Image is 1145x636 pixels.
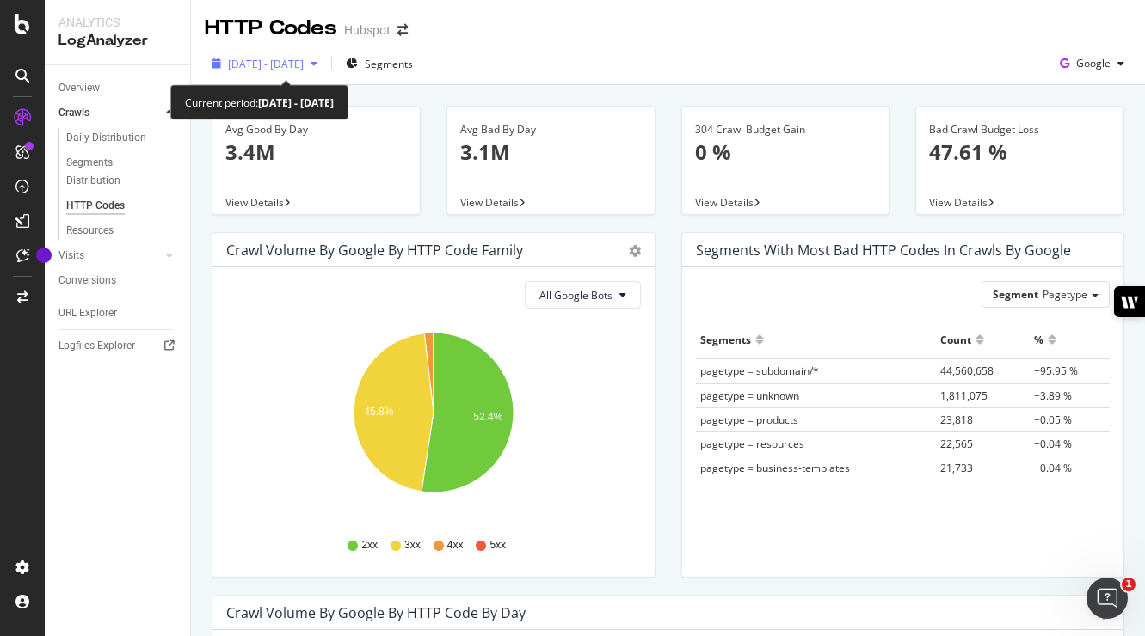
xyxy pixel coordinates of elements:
[58,247,161,265] a: Visits
[228,57,304,71] span: [DATE] - [DATE]
[344,21,391,39] div: Hubspot
[629,245,641,257] div: gear
[58,14,176,31] div: Analytics
[58,247,84,265] div: Visits
[36,248,52,263] div: Tooltip anchor
[695,138,877,167] p: 0 %
[940,388,988,403] span: 1,811,075
[66,197,178,215] a: HTTP Codes
[539,288,613,303] span: All Google Bots
[66,154,162,190] div: Segments Distribution
[1053,50,1131,77] button: Google
[940,326,971,353] div: Count
[460,138,642,167] p: 3.1M
[929,195,988,210] span: View Details
[339,50,420,77] button: Segments
[447,538,464,553] span: 4xx
[225,195,284,210] span: View Details
[940,437,973,451] span: 22,565
[205,14,337,43] div: HTTP Codes
[929,138,1111,167] p: 47.61 %
[940,461,973,475] span: 21,733
[1034,461,1072,475] span: +0.04 %
[58,304,117,322] div: URL Explorer
[700,364,819,378] span: pagetype = subdomain/*
[993,287,1038,302] span: Segment
[58,79,178,97] a: Overview
[185,93,334,113] div: Current period:
[1034,326,1043,353] div: %
[361,538,378,553] span: 2xx
[700,413,798,427] span: pagetype = products
[226,242,523,259] div: Crawl Volume by google by HTTP Code Family
[929,122,1111,138] div: Bad Crawl Budget Loss
[489,538,506,553] span: 5xx
[205,50,324,77] button: [DATE] - [DATE]
[700,388,799,403] span: pagetype = unknown
[66,129,146,147] div: Daily Distribution
[66,154,178,190] a: Segments Distribution
[525,281,641,309] button: All Google Bots
[58,272,178,290] a: Conversions
[404,538,421,553] span: 3xx
[1034,437,1072,451] span: +0.04 %
[940,364,994,378] span: 44,560,658
[397,24,408,36] div: arrow-right-arrow-left
[940,413,973,427] span: 23,818
[700,326,751,353] div: Segments
[1087,578,1128,619] iframe: Intercom live chat
[696,242,1071,259] div: Segments with most bad HTTP codes in Crawls by google
[66,222,178,240] a: Resources
[700,437,804,451] span: pagetype = resources
[364,406,393,418] text: 45.8%
[66,197,125,215] div: HTTP Codes
[58,104,89,122] div: Crawls
[258,95,334,110] b: [DATE] - [DATE]
[58,304,178,322] a: URL Explorer
[473,411,502,423] text: 52.4%
[58,272,116,290] div: Conversions
[1034,413,1072,427] span: +0.05 %
[1034,388,1072,403] span: +3.89 %
[460,122,642,138] div: Avg Bad By Day
[226,604,526,621] div: Crawl Volume by google by HTTP Code by Day
[365,57,413,71] span: Segments
[1076,56,1111,70] span: Google
[58,79,100,97] div: Overview
[58,104,161,122] a: Crawls
[1034,364,1078,378] span: +95.95 %
[225,122,407,138] div: Avg Good By Day
[66,129,178,147] a: Daily Distribution
[58,31,176,51] div: LogAnalyzer
[460,195,519,210] span: View Details
[695,122,877,138] div: 304 Crawl Budget Gain
[695,195,754,210] span: View Details
[225,138,407,167] p: 3.4M
[700,461,850,475] span: pagetype = business-templates
[1043,287,1087,302] span: Pagetype
[1122,578,1136,591] span: 1
[226,322,641,522] svg: A chart.
[58,337,178,355] a: Logfiles Explorer
[58,337,135,355] div: Logfiles Explorer
[66,222,114,240] div: Resources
